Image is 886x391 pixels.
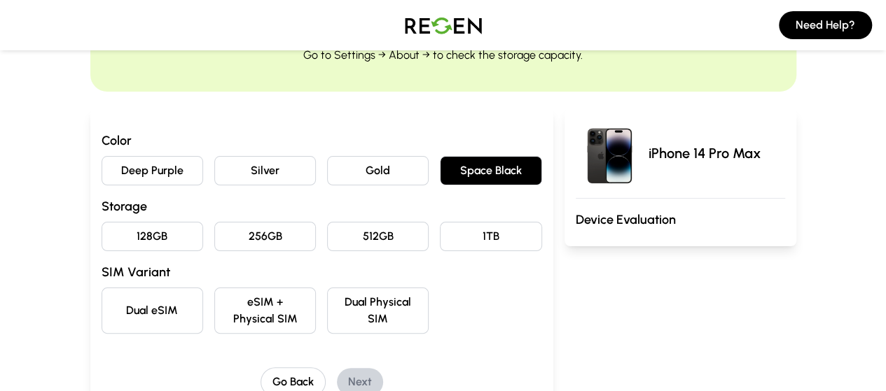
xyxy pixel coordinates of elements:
[394,6,492,45] img: Logo
[102,197,542,216] h3: Storage
[327,287,429,334] button: Dual Physical SIM
[440,222,541,251] button: 1TB
[440,156,541,185] button: Space Black
[214,222,316,251] button: 256GB
[102,262,542,282] h3: SIM Variant
[102,156,203,185] button: Deep Purple
[779,11,872,39] button: Need Help?
[102,222,203,251] button: 128GB
[576,120,643,187] img: iPhone 14 Pro Max
[576,210,785,229] h3: Device Evaluation
[303,47,583,64] p: Go to Settings → About → to check the storage capacity.
[327,156,429,185] button: Gold
[327,222,429,251] button: 512GB
[102,287,203,334] button: Dual eSIM
[102,131,542,150] h3: Color
[214,287,316,334] button: eSIM + Physical SIM
[214,156,316,185] button: Silver
[649,143,761,163] p: iPhone 14 Pro Max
